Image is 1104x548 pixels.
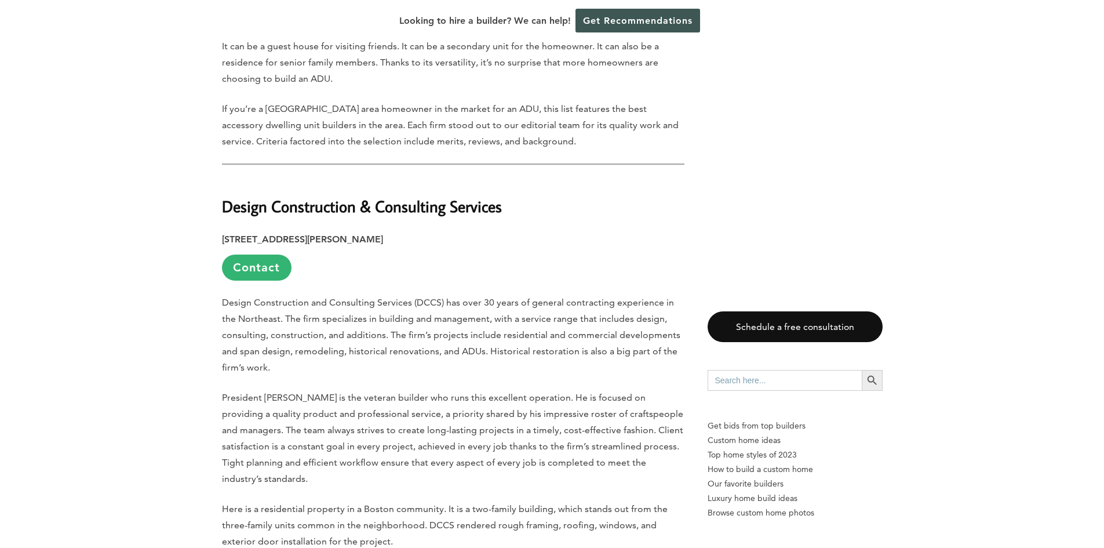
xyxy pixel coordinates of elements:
[708,506,883,520] a: Browse custom home photos
[708,448,883,462] a: Top home styles of 2023
[866,374,879,387] svg: Search
[575,9,700,32] a: Get Recommendations
[708,462,883,477] a: How to build a custom home
[708,311,883,342] a: Schedule a free consultation
[222,295,684,376] p: Design Construction and Consulting Services (DCCS) has over 30 years of general contracting exper...
[708,477,883,491] a: Our favorite builders
[222,390,684,487] p: President [PERSON_NAME] is the veteran builder who runs this excellent operation. He is focused o...
[222,101,684,150] p: If you’re a [GEOGRAPHIC_DATA] area homeowner in the market for an ADU, this list features the bes...
[708,433,883,448] a: Custom home ideas
[222,22,684,87] p: Accessory dwelling units (ADUs) are separate extensions of the main house that can serve multiple...
[222,255,292,281] a: Contact
[708,419,883,433] p: Get bids from top builders
[222,196,502,216] strong: Design Construction & Consulting Services
[708,370,862,391] input: Search here...
[708,491,883,506] a: Luxury home build ideas
[222,234,383,245] strong: [STREET_ADDRESS][PERSON_NAME]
